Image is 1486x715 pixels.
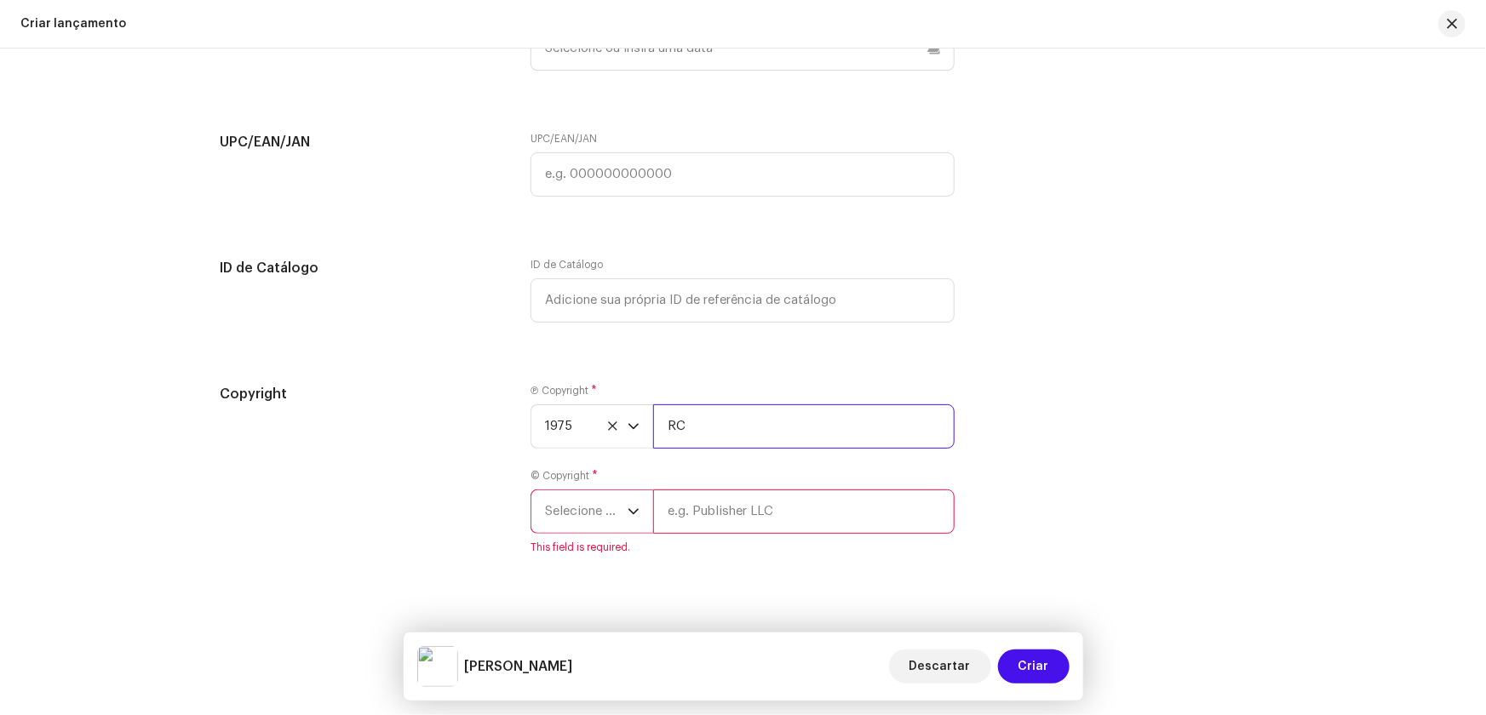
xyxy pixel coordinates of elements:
h5: UPC/EAN/JAN [221,132,504,152]
div: dropdown trigger [628,490,640,533]
input: e.g. 000000000000 [531,152,955,197]
input: Adicione sua própria ID de referência de catálogo [531,278,955,323]
input: Selecione ou insira uma data [531,26,955,71]
span: This field is required. [531,541,955,554]
label: © Copyright [531,469,598,483]
input: e.g. Publisher LLC [653,489,955,534]
button: Descartar [889,649,991,684]
div: dropdown trigger [628,405,640,448]
label: UPC/EAN/JAN [531,132,597,146]
span: Descartar [909,649,971,684]
h5: Copyright [221,384,504,404]
span: Selecione o ano [545,490,628,533]
input: e.g. Label LLC [653,404,955,449]
label: Ⓟ Copyright [531,384,597,398]
span: 1975 [545,405,628,448]
h5: Francisco Cuoco [465,656,573,677]
button: Criar [998,649,1070,684]
img: 5ff20270-e036-4fba-a72d-3f183b18ffcd [417,646,458,687]
h5: ID de Catálogo [221,258,504,278]
span: Criar [1018,649,1049,684]
label: ID de Catálogo [531,258,603,272]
